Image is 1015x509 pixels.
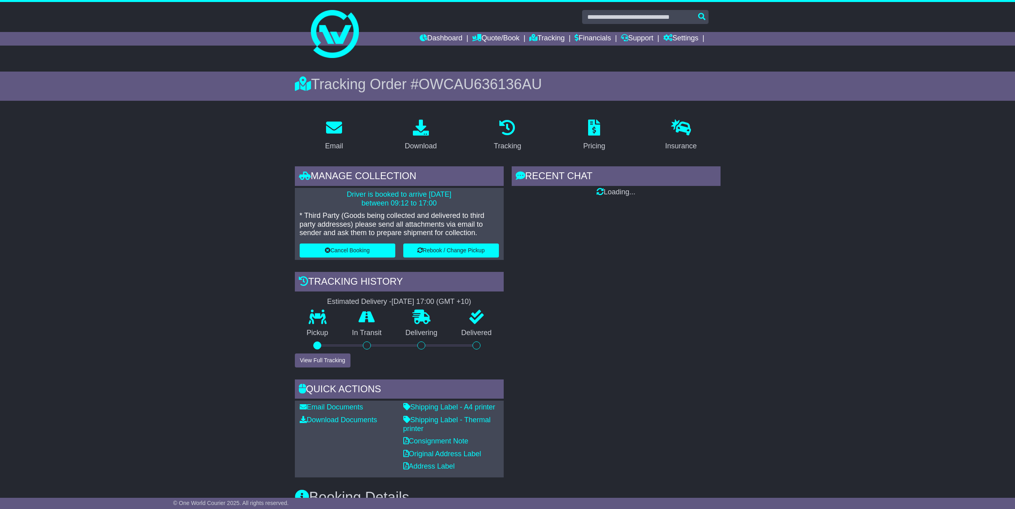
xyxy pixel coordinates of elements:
[512,188,721,197] div: Loading...
[512,166,721,188] div: RECENT CHAT
[575,32,611,46] a: Financials
[403,416,491,433] a: Shipping Label - Thermal printer
[403,450,481,458] a: Original Address Label
[300,403,363,411] a: Email Documents
[392,297,471,306] div: [DATE] 17:00 (GMT +10)
[665,141,697,152] div: Insurance
[300,190,499,208] p: Driver is booked to arrive [DATE] between 09:12 to 17:00
[403,244,499,257] button: Rebook / Change Pickup
[295,272,504,293] div: Tracking history
[472,32,519,46] a: Quote/Book
[405,141,437,152] div: Download
[295,297,504,306] div: Estimated Delivery -
[340,329,394,337] p: In Transit
[295,489,721,505] h3: Booking Details
[173,500,289,506] span: © One World Courier 2025. All rights reserved.
[295,166,504,188] div: Manage collection
[663,32,699,46] a: Settings
[529,32,565,46] a: Tracking
[325,141,343,152] div: Email
[300,212,499,238] p: * Third Party (Goods being collected and delivered to third party addresses) please send all atta...
[394,329,450,337] p: Delivering
[295,329,340,337] p: Pickup
[403,437,468,445] a: Consignment Note
[295,76,721,93] div: Tracking Order #
[320,117,348,154] a: Email
[420,32,462,46] a: Dashboard
[621,32,653,46] a: Support
[418,76,542,92] span: OWCAU636136AU
[403,403,495,411] a: Shipping Label - A4 printer
[300,244,395,257] button: Cancel Booking
[400,117,442,154] a: Download
[488,117,526,154] a: Tracking
[578,117,611,154] a: Pricing
[300,416,377,424] a: Download Documents
[660,117,702,154] a: Insurance
[295,353,350,367] button: View Full Tracking
[403,462,455,470] a: Address Label
[494,141,521,152] div: Tracking
[295,379,504,401] div: Quick Actions
[449,329,504,337] p: Delivered
[583,141,605,152] div: Pricing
